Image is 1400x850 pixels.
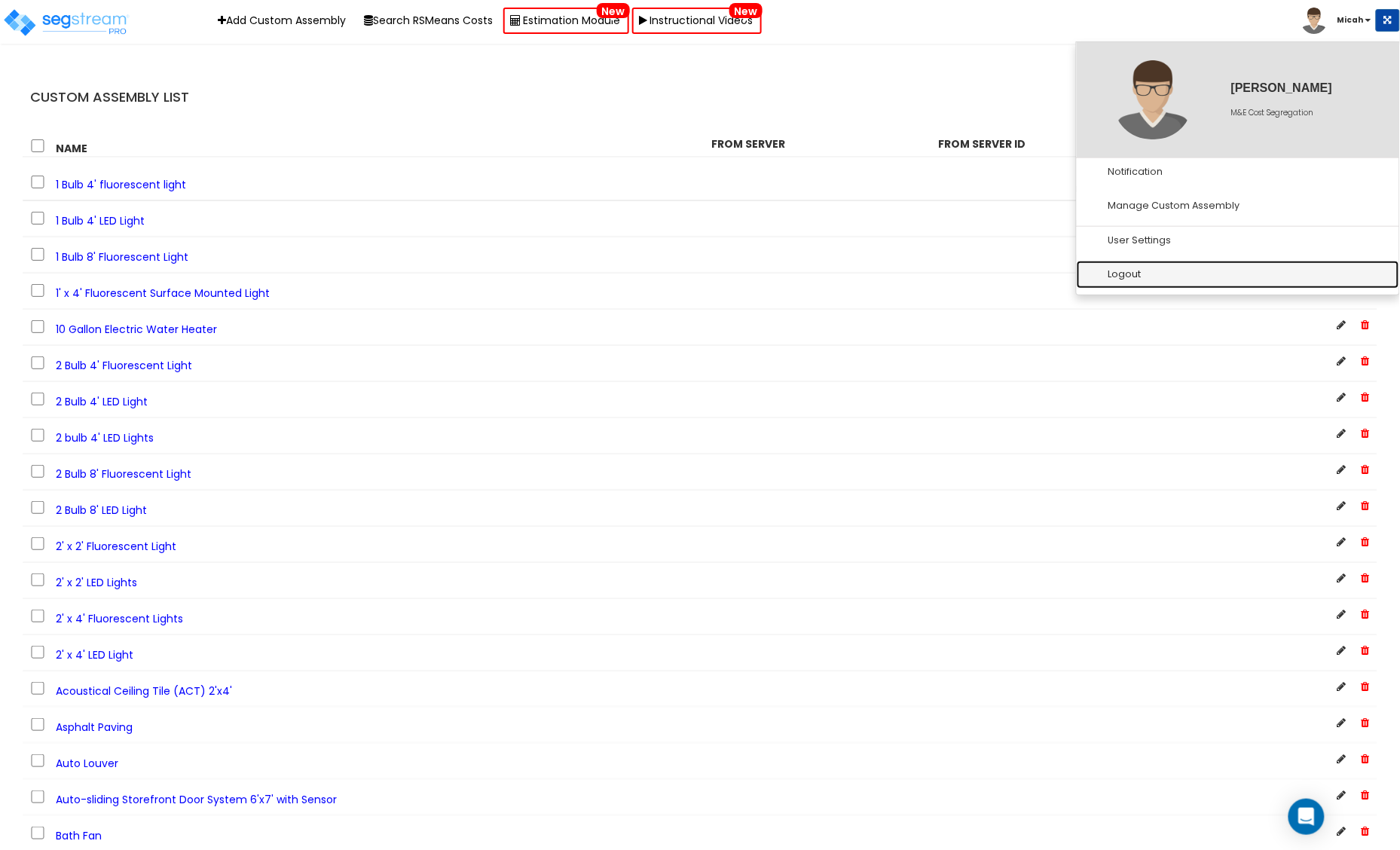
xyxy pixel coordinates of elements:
button: Search RSMeans Costs [356,9,500,32]
img: avatar.png [1114,60,1193,139]
span: 2 Bulb 4' Fluorescent Light [56,358,192,373]
span: Delete Custom Assembly [1362,824,1370,839]
span: Bath Fan [56,828,102,843]
span: Delete Custom Assembly [1362,390,1370,405]
a: Estimation ModuleNew [503,8,629,34]
span: Delete Custom Assembly [1362,607,1370,622]
strong: Name [56,141,87,156]
span: 1' x 4' Fluorescent Surface Mounted Light [56,286,270,301]
div: M&E Cost Segregation [1231,112,1363,114]
img: logo_pro_r.png [2,8,130,38]
span: 2 Bulb 8' LED Light [56,503,147,518]
strong: From Server [711,136,785,151]
span: Delete Custom Assembly [1362,462,1370,477]
span: 2' x 4' LED Light [56,647,133,662]
span: Acoustical Ceiling Tile (ACT) 2'x4' [56,683,232,699]
a: Manage Custom Assembly [1077,192,1399,220]
span: Delete Custom Assembly [1362,570,1370,586]
a: User Settings [1077,227,1399,255]
span: 2' x 2' LED Lights [56,575,137,590]
span: Delete Custom Assembly [1362,643,1370,658]
a: Logout [1077,261,1399,289]
div: Open Intercom Messenger [1288,799,1325,835]
span: 10 Gallon Electric Water Heater [56,322,217,337]
span: 2 Bulb 8' Fluorescent Light [56,466,191,482]
span: Delete Custom Assembly [1362,679,1370,694]
h4: Custom Assembly List [30,90,689,105]
span: New [729,3,763,18]
span: Delete Custom Assembly [1362,498,1370,513]
span: Delete Custom Assembly [1362,751,1370,766]
a: Instructional VideosNew [632,8,762,34]
span: Delete Custom Assembly [1362,353,1370,368]
span: 1 Bulb 4' LED Light [56,213,145,228]
div: [PERSON_NAME] [1231,87,1363,89]
span: 1 Bulb 4' fluorescent light [56,177,186,192]
img: avatar.png [1301,8,1328,34]
span: 2' x 2' Fluorescent Light [56,539,176,554]
span: Auto Louver [56,756,118,771]
span: 1 Bulb 8' Fluorescent Light [56,249,188,264]
span: Delete Custom Assembly [1362,715,1370,730]
span: Auto-sliding Storefront Door System 6'x7' with Sensor [56,792,337,807]
a: Notification [1077,158,1399,186]
span: Delete Custom Assembly [1362,317,1370,332]
span: 2 Bulb 4' LED Light [56,394,148,409]
span: Delete Custom Assembly [1362,534,1370,549]
span: New [597,3,630,18]
span: 2' x 4' Fluorescent Lights [56,611,183,626]
span: Asphalt Paving [56,720,133,735]
span: 2 bulb 4' LED Lights [56,430,154,445]
span: Delete Custom Assembly [1362,426,1370,441]
a: Add Custom Assembly [210,9,353,32]
span: Delete Custom Assembly [1362,787,1370,803]
b: Micah [1337,14,1364,26]
strong: From Server ID [938,136,1026,151]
